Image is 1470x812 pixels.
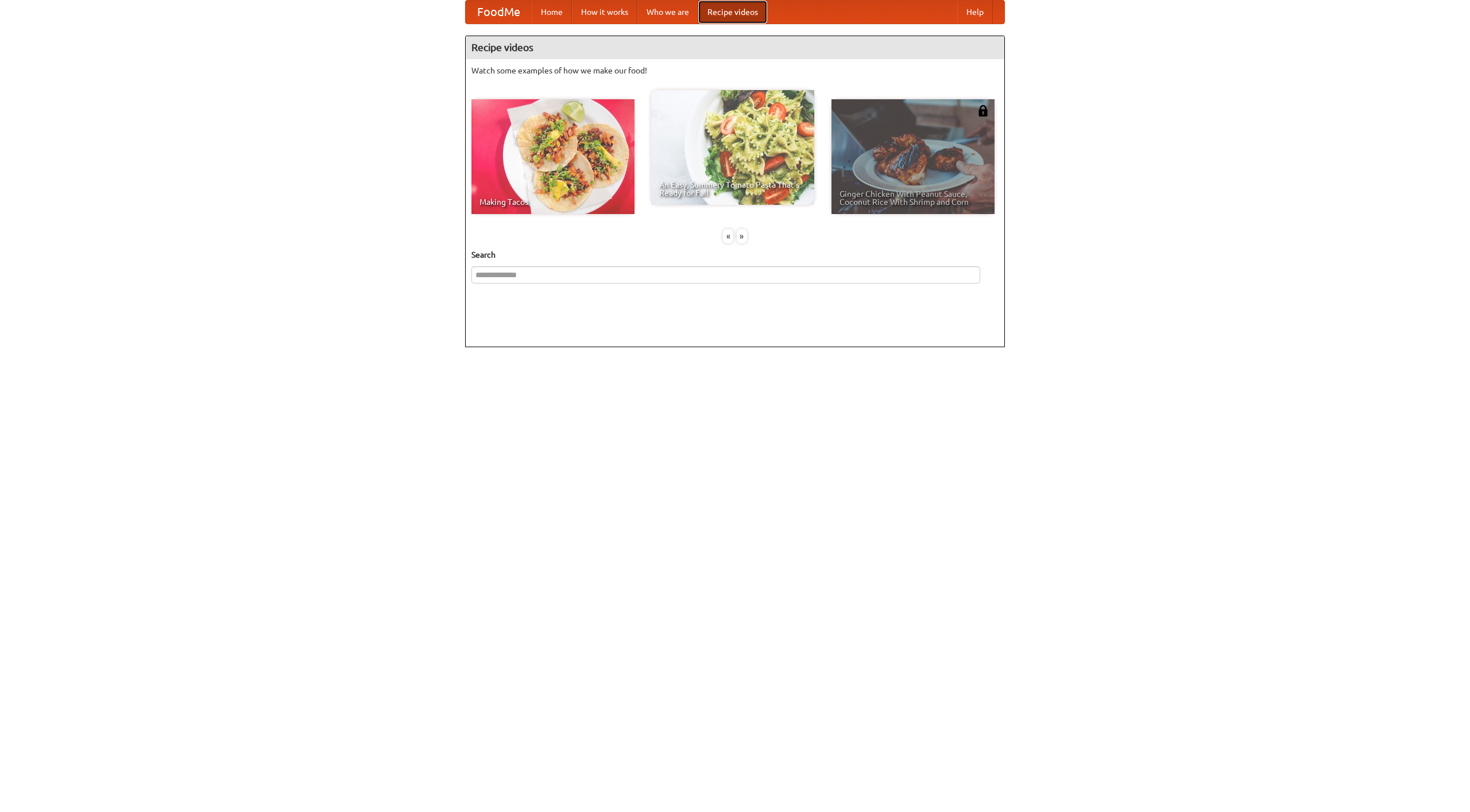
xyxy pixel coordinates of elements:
a: Home [532,1,572,24]
img: 483408.png [977,105,989,116]
a: Recipe videos [698,1,767,24]
a: How it works [572,1,637,24]
div: » [737,229,747,243]
div: « [723,229,733,243]
a: FoodMe [466,1,532,24]
a: Making Tacos [471,99,635,214]
a: Who we are [637,1,698,24]
span: An Easy, Summery Tomato Pasta That's Ready for Fall [659,181,806,197]
h5: Search [471,249,999,261]
h4: Recipe videos [466,36,1004,59]
p: Watch some examples of how we make our food! [471,65,999,76]
span: Making Tacos [479,198,626,206]
a: Help [957,1,993,24]
a: An Easy, Summery Tomato Pasta That's Ready for Fall [651,90,814,205]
